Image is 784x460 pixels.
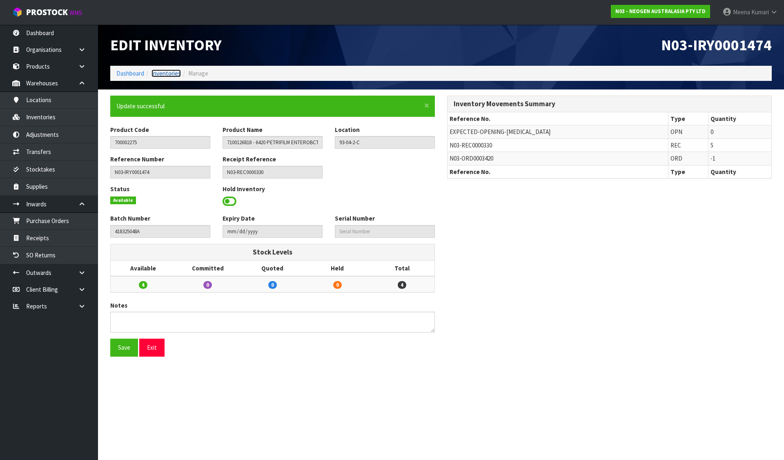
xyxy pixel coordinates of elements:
span: 0 [268,281,277,289]
input: Batch Number [110,225,210,238]
span: 5 [710,141,713,149]
input: Receipt Reference [223,166,323,179]
label: Location [335,125,360,134]
span: 0 [710,128,713,136]
th: Total [370,261,434,276]
button: Save [110,339,138,356]
span: 4 [398,281,406,289]
th: Reference No. [448,165,668,178]
th: Reference No. [448,112,668,125]
th: Type [668,112,708,125]
span: N03-REC0000330 [450,141,492,149]
th: Quantity [708,165,771,178]
label: Serial Number [335,214,375,223]
h3: Stock Levels [117,248,428,256]
label: Status [110,185,129,193]
strong: N03 - NEOGEN AUSTRALASIA PTY LTD [615,8,706,15]
label: Product Code [110,125,149,134]
span: OPN [670,128,682,136]
label: Reference Number [110,155,164,163]
span: 0 [203,281,212,289]
span: N03-ORD0003420 [450,154,493,162]
label: Expiry Date [223,214,255,223]
span: Update successful [116,102,165,110]
span: -1 [710,154,715,162]
h3: Inventory Movements Summary [454,100,765,108]
span: N03-IRY0001474 [661,35,772,54]
span: 4 [139,281,147,289]
th: Held [305,261,370,276]
small: WMS [69,9,82,17]
label: Notes [110,301,127,310]
input: Serial Number [335,225,435,238]
span: Meena [733,8,750,16]
label: Hold Inventory [223,185,265,193]
input: Location [335,136,435,149]
span: Edit Inventory [110,35,222,54]
a: Inventories [151,69,181,77]
span: ProStock [26,7,68,18]
span: × [424,100,429,111]
label: Batch Number [110,214,150,223]
input: Product Code [110,136,210,149]
span: 0 [333,281,342,289]
th: Quoted [240,261,305,276]
label: Product Name [223,125,263,134]
span: Available [110,197,136,205]
th: Committed [176,261,241,276]
th: Type [668,165,708,178]
span: EXPECTED-OPENING-[MEDICAL_DATA] [450,128,550,136]
span: REC [670,141,681,149]
label: Receipt Reference [223,155,276,163]
input: Product Name [223,136,323,149]
img: cube-alt.png [12,7,22,17]
span: ORD [670,154,682,162]
a: N03 - NEOGEN AUSTRALASIA PTY LTD [611,5,710,18]
span: Kumari [751,8,769,16]
th: Quantity [708,112,771,125]
span: Manage [188,69,208,77]
a: Dashboard [116,69,144,77]
th: Available [111,261,176,276]
button: Exit [139,339,165,356]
